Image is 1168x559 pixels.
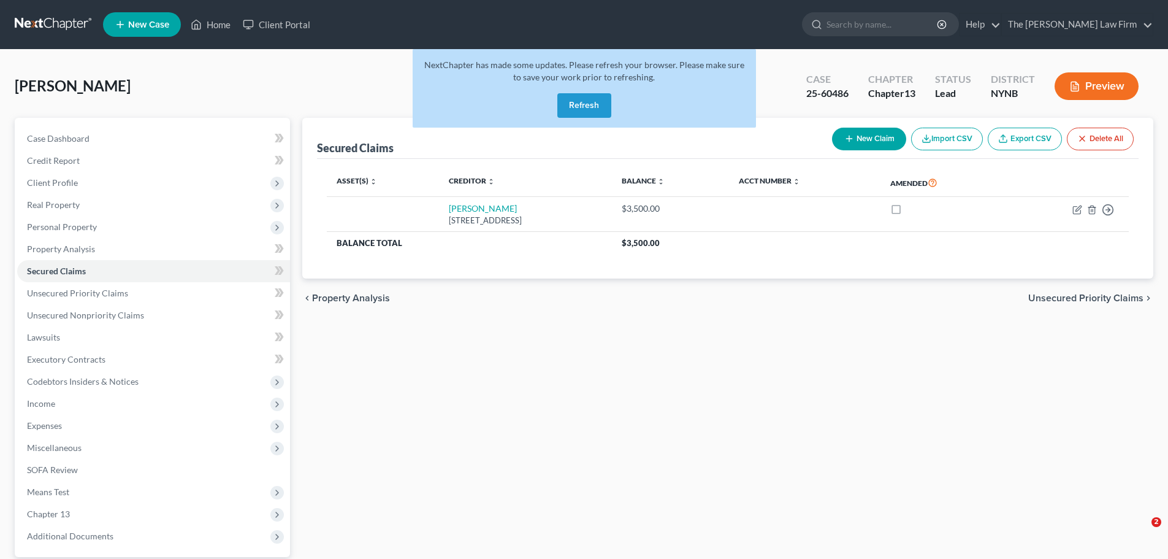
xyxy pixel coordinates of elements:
a: Balance unfold_more [622,176,665,185]
span: Secured Claims [27,266,86,276]
a: Case Dashboard [17,128,290,150]
th: Balance Total [327,232,612,254]
span: 2 [1151,517,1161,527]
div: Lead [935,87,971,101]
div: NYNB [991,87,1035,101]
span: Chapter 13 [27,509,70,519]
span: Means Test [27,487,69,497]
input: Search by name... [826,13,939,36]
div: Case [806,72,849,87]
span: Case Dashboard [27,133,90,144]
div: $3,500.00 [622,202,719,215]
span: Executory Contracts [27,354,105,364]
span: Property Analysis [312,293,390,303]
button: Delete All [1067,128,1134,150]
span: $3,500.00 [622,238,660,248]
div: Chapter [868,72,915,87]
button: Refresh [557,93,611,118]
span: [PERSON_NAME] [15,77,131,94]
span: Credit Report [27,155,80,166]
span: Miscellaneous [27,442,82,453]
a: Client Portal [237,13,316,36]
a: Lawsuits [17,326,290,349]
a: Property Analysis [17,238,290,260]
i: unfold_more [657,178,665,185]
button: New Claim [832,128,906,150]
span: Codebtors Insiders & Notices [27,376,139,387]
span: Unsecured Priority Claims [27,288,128,298]
a: Unsecured Nonpriority Claims [17,304,290,326]
a: Export CSV [988,128,1062,150]
button: Import CSV [911,128,983,150]
a: Creditor unfold_more [449,176,495,185]
a: Executory Contracts [17,349,290,371]
span: Expenses [27,420,62,431]
div: 25-60486 [806,87,849,101]
button: Preview [1055,72,1139,100]
span: Unsecured Nonpriority Claims [27,310,144,320]
button: Unsecured Priority Claims chevron_right [1028,293,1153,303]
span: Income [27,398,55,409]
div: Secured Claims [317,141,394,155]
span: New Case [128,20,169,29]
span: Unsecured Priority Claims [1028,293,1143,303]
a: The [PERSON_NAME] Law Firm [1002,13,1153,36]
i: unfold_more [370,178,377,185]
a: Home [185,13,237,36]
a: Help [960,13,1001,36]
i: chevron_left [302,293,312,303]
th: Amended [880,169,1006,197]
div: Chapter [868,87,915,101]
span: SOFA Review [27,465,78,475]
span: NextChapter has made some updates. Please refresh your browser. Please make sure to save your wor... [424,60,744,82]
i: chevron_right [1143,293,1153,303]
div: [STREET_ADDRESS] [449,215,602,226]
button: chevron_left Property Analysis [302,293,390,303]
a: Credit Report [17,150,290,172]
a: Unsecured Priority Claims [17,282,290,304]
span: 13 [904,87,915,99]
span: Real Property [27,199,80,210]
i: unfold_more [487,178,495,185]
a: [PERSON_NAME] [449,203,517,214]
a: Secured Claims [17,260,290,282]
span: Additional Documents [27,531,113,541]
iframe: Intercom live chat [1126,517,1156,547]
span: Lawsuits [27,332,60,342]
a: SOFA Review [17,459,290,481]
a: Asset(s) unfold_more [337,176,377,185]
span: Property Analysis [27,244,95,254]
div: Status [935,72,971,87]
a: Acct Number unfold_more [739,176,800,185]
i: unfold_more [793,178,800,185]
span: Client Profile [27,177,78,188]
span: Personal Property [27,222,97,232]
div: District [991,72,1035,87]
